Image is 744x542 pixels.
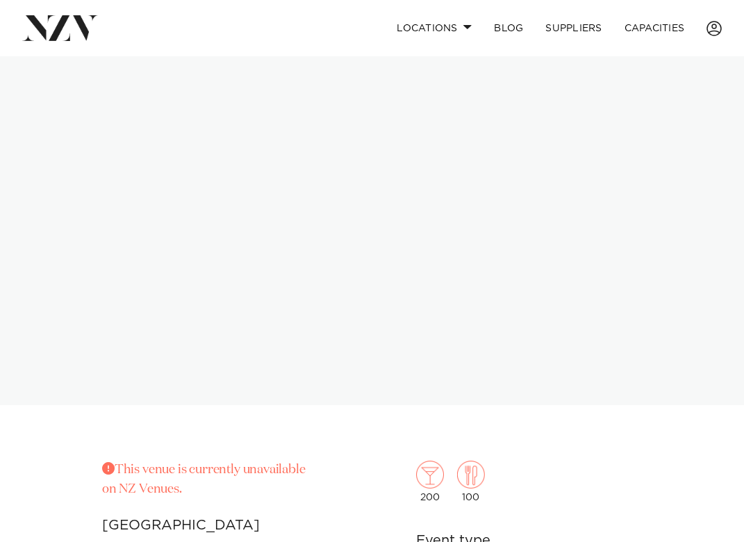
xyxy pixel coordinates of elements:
[483,13,534,43] a: BLOG
[457,461,485,502] div: 100
[416,461,444,502] div: 200
[102,518,260,532] small: [GEOGRAPHIC_DATA]
[613,13,696,43] a: Capacities
[386,13,483,43] a: Locations
[416,461,444,488] img: cocktail.png
[22,15,98,40] img: nzv-logo.png
[534,13,613,43] a: SUPPLIERS
[457,461,485,488] img: dining.png
[102,461,317,500] p: This venue is currently unavailable on NZ Venues.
